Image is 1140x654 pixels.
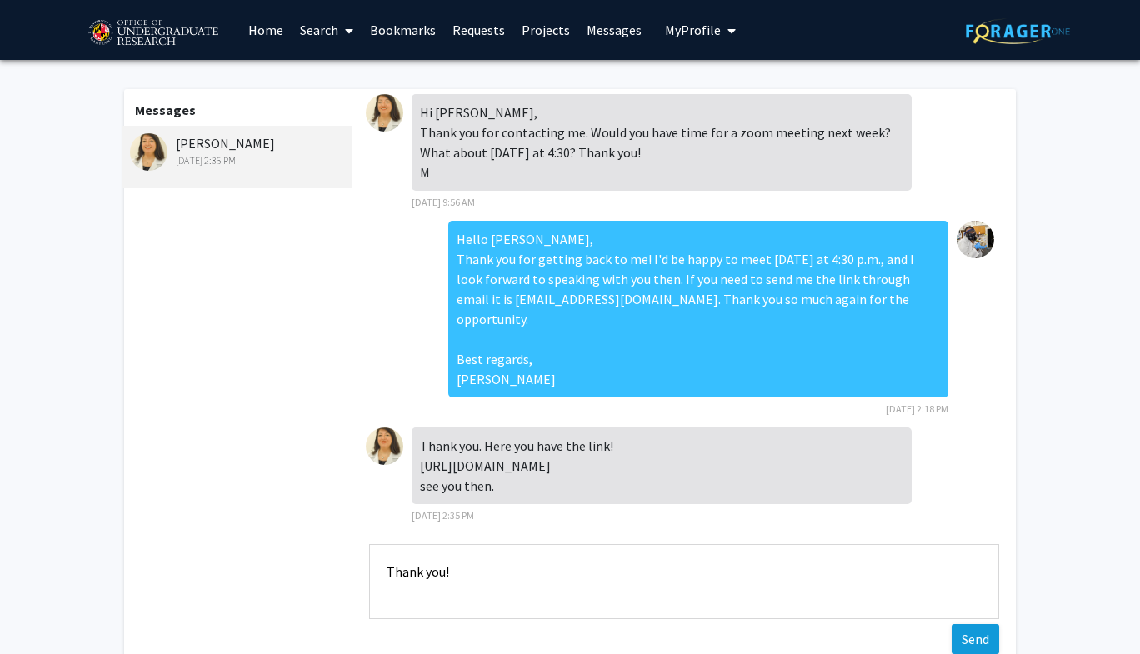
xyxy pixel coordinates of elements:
span: [DATE] 2:35 PM [412,509,474,522]
img: Magaly Toro [130,133,167,171]
a: Requests [444,1,513,59]
a: Home [240,1,292,59]
img: Lauren Chung [957,221,994,258]
b: Messages [135,102,196,118]
div: [DATE] 2:35 PM [130,153,347,168]
a: Projects [513,1,578,59]
img: Magaly Toro [366,94,403,132]
img: University of Maryland Logo [82,12,223,54]
iframe: Chat [12,579,71,642]
button: Send [952,624,999,654]
a: Messages [578,1,650,59]
img: Magaly Toro [366,427,403,465]
div: Hi [PERSON_NAME], Thank you for contacting me. Would you have time for a zoom meeting next week? ... [412,94,912,191]
span: [DATE] 2:18 PM [886,402,948,415]
div: Hello [PERSON_NAME], Thank you for getting back to me! I'd be happy to meet [DATE] at 4:30 p.m., ... [448,221,948,397]
img: ForagerOne Logo [966,18,1070,44]
a: Search [292,1,362,59]
span: [DATE] 9:56 AM [412,196,475,208]
div: Thank you. Here you have the link! [URL][DOMAIN_NAME] see you then. [412,427,912,504]
div: [PERSON_NAME] [130,133,347,168]
a: Bookmarks [362,1,444,59]
textarea: Message [369,544,999,619]
span: My Profile [665,22,721,38]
